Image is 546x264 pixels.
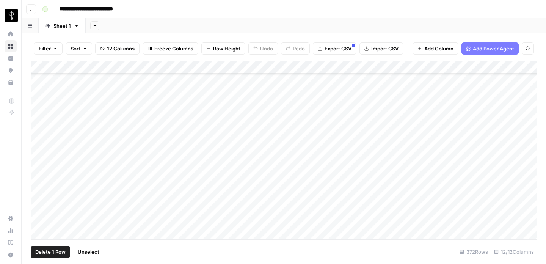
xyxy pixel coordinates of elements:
a: Opportunities [5,64,17,77]
a: Usage [5,225,17,237]
button: Workspace: LP Production Workloads [5,6,17,25]
button: Sort [66,42,92,55]
a: Home [5,28,17,40]
span: Import CSV [371,45,399,52]
button: Delete 1 Row [31,246,70,258]
button: Redo [281,42,310,55]
span: Add Power Agent [473,45,514,52]
a: Insights [5,52,17,64]
div: Sheet 1 [53,22,71,30]
a: Sheet 1 [39,18,86,33]
button: Add Power Agent [461,42,519,55]
span: Freeze Columns [154,45,193,52]
span: Export CSV [325,45,351,52]
span: 12 Columns [107,45,135,52]
span: Redo [293,45,305,52]
div: 372 Rows [457,246,491,258]
img: LP Production Workloads Logo [5,9,18,22]
a: Your Data [5,77,17,89]
span: Sort [71,45,80,52]
span: Undo [260,45,273,52]
button: Filter [34,42,63,55]
span: Add Column [424,45,453,52]
span: Unselect [78,248,99,256]
button: Row Height [201,42,245,55]
button: Import CSV [359,42,403,55]
button: 12 Columns [95,42,140,55]
a: Settings [5,212,17,225]
button: Unselect [73,246,104,258]
button: Undo [248,42,278,55]
span: Delete 1 Row [35,248,66,256]
button: Add Column [413,42,458,55]
a: Learning Hub [5,237,17,249]
div: 12/12 Columns [491,246,537,258]
span: Filter [39,45,51,52]
button: Export CSV [313,42,356,55]
button: Freeze Columns [143,42,198,55]
a: Browse [5,40,17,52]
button: Help + Support [5,249,17,261]
span: Row Height [213,45,240,52]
